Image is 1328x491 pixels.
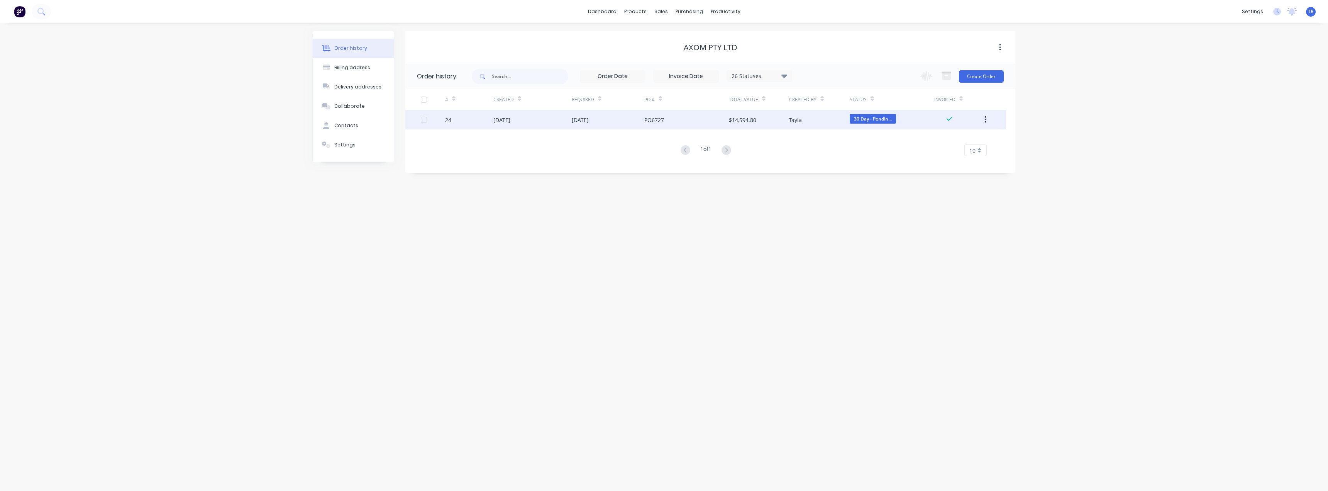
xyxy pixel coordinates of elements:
div: $14,594.80 [729,116,756,124]
div: Order history [334,45,367,52]
div: Order history [417,72,456,81]
div: # [445,96,448,103]
input: Order Date [580,71,645,82]
a: dashboard [584,6,620,17]
div: 26 Statuses [727,72,792,80]
div: Tayla [789,116,802,124]
div: 24 [445,116,451,124]
div: Created [493,96,514,103]
button: Order history [313,39,394,58]
div: Contacts [334,122,358,129]
div: Required [572,96,594,103]
div: Total Value [729,89,789,110]
div: Delivery addresses [334,83,381,90]
div: Required [572,89,644,110]
div: Status [850,96,867,103]
span: 30 Day - Pendin... [850,114,896,124]
input: Search... [492,69,568,84]
img: Factory [14,6,25,17]
div: [DATE] [572,116,589,124]
div: Status [850,89,934,110]
div: settings [1238,6,1267,17]
div: # [445,89,493,110]
div: products [620,6,650,17]
button: Settings [313,135,394,155]
div: Invoiced [934,89,982,110]
div: 1 of 1 [700,145,711,156]
div: PO # [644,96,655,103]
input: Invoice Date [654,71,718,82]
span: 10 [969,146,976,155]
button: Contacts [313,116,394,135]
div: purchasing [672,6,707,17]
button: Create Order [959,70,1004,83]
button: Delivery addresses [313,77,394,97]
div: Invoiced [934,96,955,103]
div: productivity [707,6,744,17]
div: Created [493,89,572,110]
div: Collaborate [334,103,365,110]
div: Total Value [729,96,758,103]
span: TR [1308,8,1314,15]
div: Created By [789,96,816,103]
div: Axom Pty Ltd [684,43,737,52]
button: Billing address [313,58,394,77]
div: PO # [644,89,729,110]
div: sales [650,6,672,17]
button: Collaborate [313,97,394,116]
div: Billing address [334,64,370,71]
div: PO6727 [644,116,664,124]
div: [DATE] [493,116,510,124]
div: Created By [789,89,849,110]
div: Settings [334,141,356,148]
